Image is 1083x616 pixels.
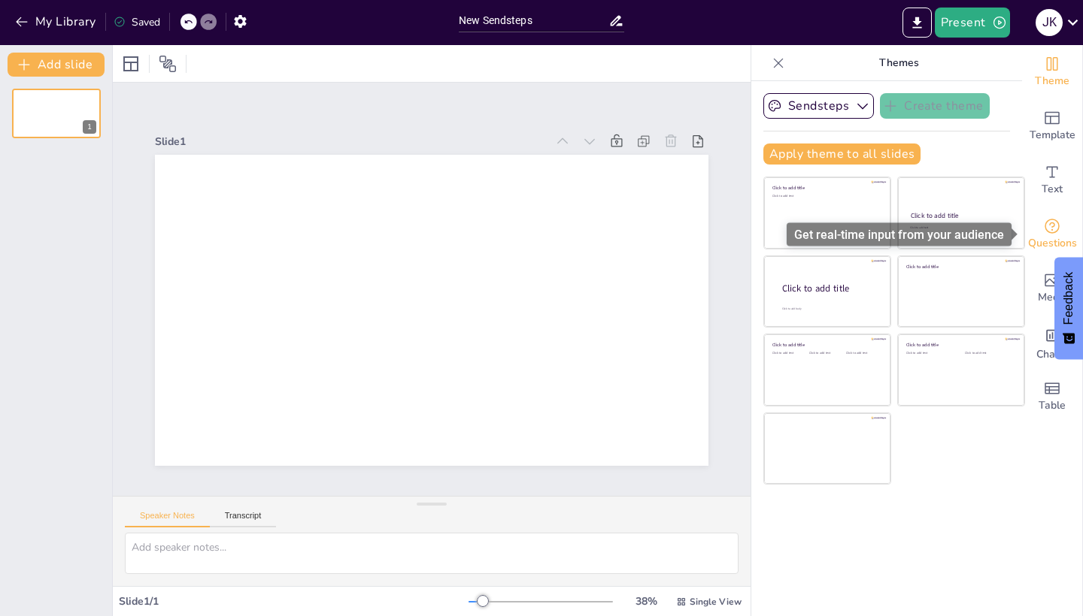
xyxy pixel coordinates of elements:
[1022,261,1082,316] div: Add images, graphics, shapes or video
[1036,9,1063,36] div: J K
[906,263,1014,269] div: Click to add title
[906,352,954,355] div: Click to add text
[459,10,608,32] input: Insert title
[902,8,932,38] button: Export to PowerPoint
[965,352,1012,355] div: Click to add text
[772,342,880,348] div: Click to add title
[1038,289,1067,306] span: Media
[1054,257,1083,359] button: Feedback - Show survey
[911,211,1011,220] div: Click to add title
[787,223,1012,246] div: Get real-time input from your audience
[1036,8,1063,38] button: J K
[935,8,1010,38] button: Present
[8,53,105,77] button: Add slide
[690,596,742,608] span: Single View
[119,594,469,608] div: Slide 1 / 1
[1030,127,1075,143] span: Template
[772,352,806,355] div: Click to add text
[11,10,102,34] button: My Library
[1022,45,1082,99] div: Change the overall theme
[782,307,877,311] div: Click to add body
[1022,370,1082,424] div: Add a table
[763,143,921,165] button: Apply theme to all slides
[809,352,843,355] div: Click to add text
[772,195,880,198] div: Click to add text
[1035,73,1069,89] span: Theme
[772,185,880,191] div: Click to add title
[628,594,664,608] div: 38 %
[1039,397,1066,414] span: Table
[125,511,210,527] button: Speaker Notes
[782,282,878,295] div: Click to add title
[1036,346,1068,363] span: Charts
[790,45,1007,81] p: Themes
[1062,272,1075,325] span: Feedback
[1022,316,1082,370] div: Add charts and graphs
[880,93,990,119] button: Create theme
[1042,181,1063,198] span: Text
[1022,207,1082,261] div: Get real-time input from your audience
[1028,235,1077,252] span: Questions
[12,89,101,138] div: 1
[763,93,874,119] button: Sendsteps
[119,52,143,76] div: Layout
[210,511,277,527] button: Transcript
[159,55,177,73] span: Position
[1022,99,1082,153] div: Add ready made slides
[155,134,546,149] div: Slide 1
[906,342,1014,348] div: Click to add title
[846,352,880,355] div: Click to add text
[114,15,160,29] div: Saved
[1022,153,1082,207] div: Add text boxes
[83,120,96,134] div: 1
